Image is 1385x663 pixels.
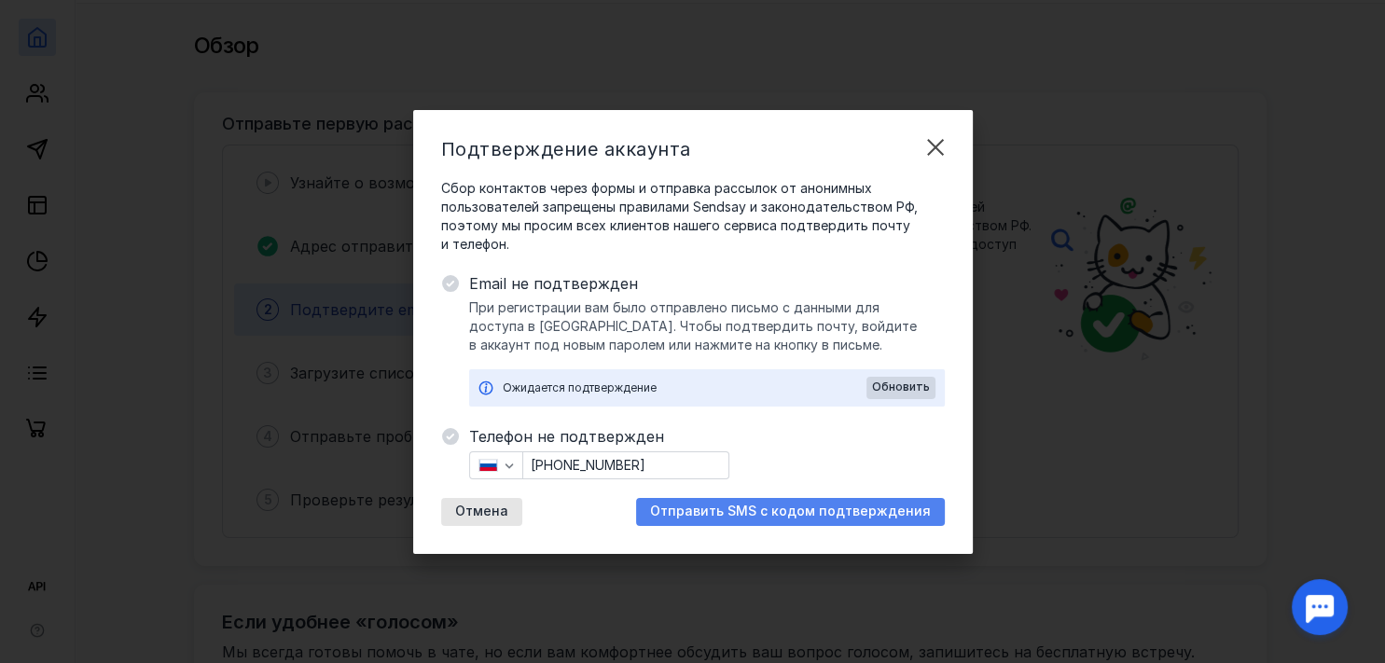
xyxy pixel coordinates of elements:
[503,379,866,397] div: Ожидается подтверждение
[469,298,945,354] span: При регистрации вам было отправлено письмо с данными для доступа в [GEOGRAPHIC_DATA]. Чтобы подтв...
[650,504,931,519] span: Отправить SMS с кодом подтверждения
[872,380,930,394] span: Обновить
[469,272,945,295] span: Email не подтвержден
[441,498,522,526] button: Отмена
[469,425,945,448] span: Телефон не подтвержден
[636,498,945,526] button: Отправить SMS с кодом подтверждения
[441,138,691,160] span: Подтверждение аккаунта
[441,179,945,254] span: Сбор контактов через формы и отправка рассылок от анонимных пользователей запрещены правилами Sen...
[866,377,935,399] button: Обновить
[455,504,508,519] span: Отмена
